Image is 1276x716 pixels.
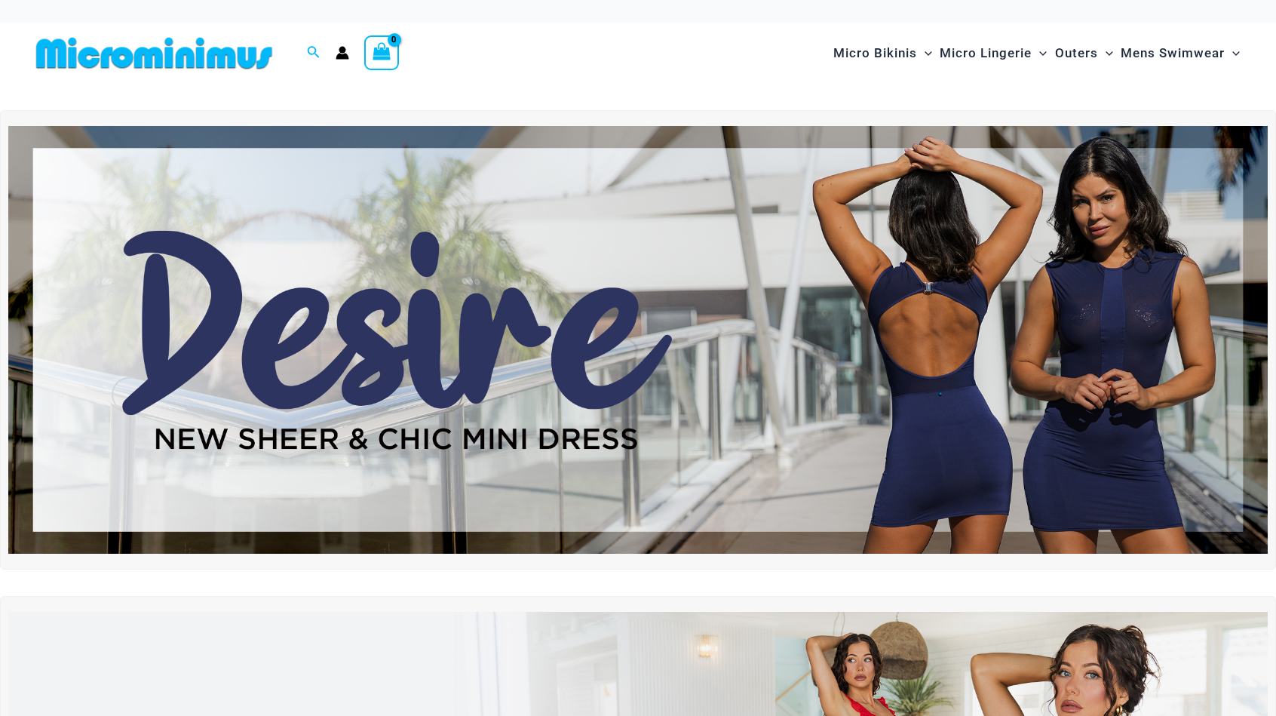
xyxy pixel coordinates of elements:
a: View Shopping Cart, empty [364,35,399,70]
a: Micro BikinisMenu ToggleMenu Toggle [830,30,936,76]
a: OutersMenu ToggleMenu Toggle [1051,30,1117,76]
span: Outers [1055,34,1098,72]
a: Mens SwimwearMenu ToggleMenu Toggle [1117,30,1244,76]
span: Micro Lingerie [940,34,1032,72]
span: Menu Toggle [1032,34,1047,72]
span: Menu Toggle [917,34,932,72]
img: MM SHOP LOGO FLAT [30,36,278,70]
img: Desire me Navy Dress [8,126,1268,555]
span: Menu Toggle [1225,34,1240,72]
span: Mens Swimwear [1121,34,1225,72]
a: Account icon link [336,46,349,60]
a: Micro LingerieMenu ToggleMenu Toggle [936,30,1051,76]
span: Micro Bikinis [833,34,917,72]
nav: Site Navigation [827,28,1246,78]
span: Menu Toggle [1098,34,1113,72]
a: Search icon link [307,44,321,63]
